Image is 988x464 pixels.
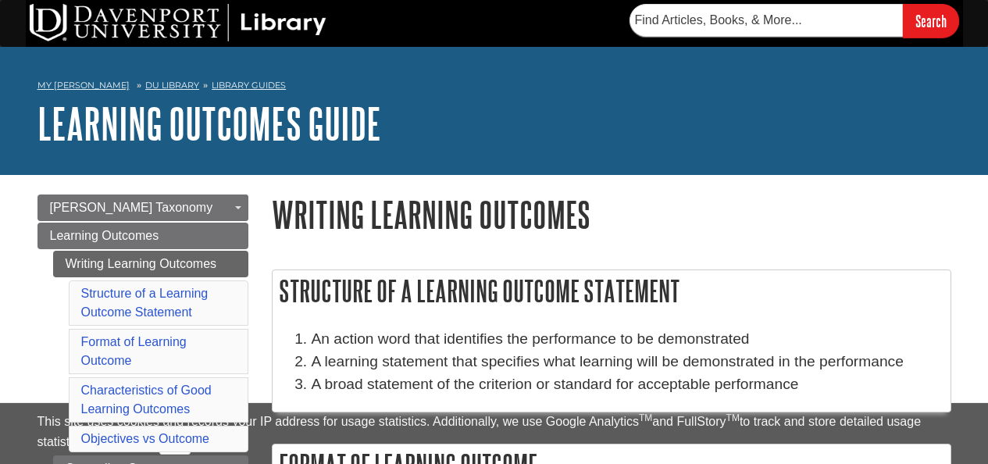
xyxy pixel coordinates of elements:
li: A learning statement that specifies what learning will be demonstrated in the performance [312,351,943,373]
a: Library Guides [212,80,286,91]
input: Find Articles, Books, & More... [630,4,903,37]
span: Learning Outcomes [50,229,159,242]
a: Characteristics of Good Learning Outcomes [81,384,212,416]
form: Searches DU Library's articles, books, and more [630,4,959,37]
input: Search [903,4,959,37]
a: Learning Outcomes Guide [37,99,381,148]
li: A broad statement of the criterion or standard for acceptable performance [312,373,943,396]
a: Structure of a Learning Outcome Statement [81,287,209,319]
span: [PERSON_NAME] Taxonomy [50,201,213,214]
a: Format of Learning Outcome [81,335,187,367]
a: Learning Outcomes [37,223,248,249]
a: Writing Learning Outcomes [53,251,248,277]
a: Objectives vs Outcome [81,432,210,445]
a: My [PERSON_NAME] [37,79,130,92]
h1: Writing Learning Outcomes [272,195,951,234]
img: DU Library [30,4,326,41]
nav: breadcrumb [37,75,951,100]
a: DU Library [145,80,199,91]
h2: Structure of a Learning Outcome Statement [273,270,951,312]
li: An action word that identifies the performance to be demonstrated [312,328,943,351]
a: [PERSON_NAME] Taxonomy [37,195,248,221]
